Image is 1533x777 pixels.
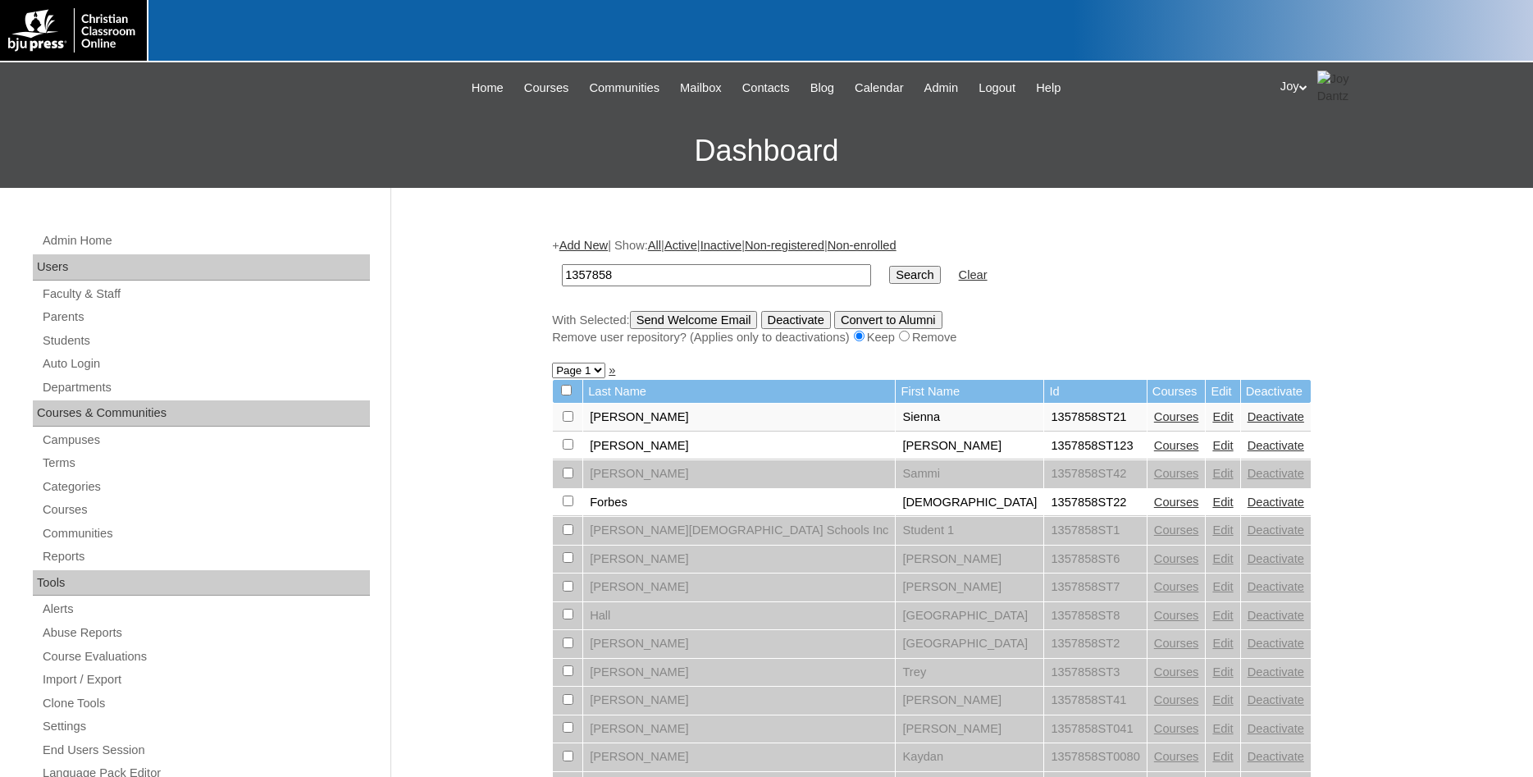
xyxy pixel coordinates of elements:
input: Convert to Alumni [834,311,942,329]
a: Deactivate [1248,410,1304,423]
a: Edit [1212,693,1233,706]
a: Deactivate [1248,580,1304,593]
td: [PERSON_NAME] [896,687,1043,715]
a: Edit [1212,467,1233,480]
td: Hall [583,602,895,630]
td: [GEOGRAPHIC_DATA] [896,630,1043,658]
span: Admin [924,79,959,98]
a: Active [664,239,697,252]
a: Edit [1212,496,1233,509]
td: [PERSON_NAME] [583,659,895,687]
span: Help [1036,79,1061,98]
a: Courses [1154,750,1199,763]
td: 1357858ST21 [1044,404,1146,432]
a: Import / Export [41,670,370,690]
td: [PERSON_NAME] [583,460,895,488]
a: Abuse Reports [41,623,370,643]
td: Last Name [583,380,895,404]
a: Clone Tools [41,693,370,714]
a: Parents [41,307,370,327]
a: Contacts [734,79,798,98]
a: Edit [1212,665,1233,679]
td: 1357858ST041 [1044,715,1146,743]
span: Logout [979,79,1015,98]
a: Course Evaluations [41,647,370,667]
a: Terms [41,453,370,473]
td: 1357858ST1 [1044,517,1146,545]
a: Communities [582,79,668,98]
td: 1357858ST0080 [1044,743,1146,771]
a: Deactivate [1248,552,1304,565]
td: 1357858ST3 [1044,659,1146,687]
a: Help [1028,79,1069,98]
a: Home [463,79,512,98]
a: Courses [1154,722,1199,735]
td: Courses [1147,380,1206,404]
a: Edit [1212,722,1233,735]
input: Search [889,266,940,284]
td: Kaydan [896,743,1043,771]
span: Mailbox [680,79,722,98]
a: Courses [516,79,577,98]
td: Sienna [896,404,1043,432]
td: 1357858ST42 [1044,460,1146,488]
a: Logout [970,79,1024,98]
td: Id [1044,380,1146,404]
a: Courses [1154,693,1199,706]
a: Categories [41,477,370,497]
a: Admin [916,79,967,98]
a: Courses [1154,496,1199,509]
a: » [609,363,615,377]
a: Non-registered [745,239,824,252]
td: [PERSON_NAME][DEMOGRAPHIC_DATA] Schools Inc [583,517,895,545]
a: Add New [559,239,608,252]
td: [PERSON_NAME] [583,743,895,771]
td: [PERSON_NAME] [583,546,895,574]
a: Faculty & Staff [41,284,370,304]
a: Clear [959,268,988,281]
h3: Dashboard [8,114,1525,188]
td: 1357858ST41 [1044,687,1146,715]
a: Courses [1154,552,1199,565]
td: [PERSON_NAME] [896,574,1043,601]
td: First Name [896,380,1043,404]
input: Send Welcome Email [630,311,758,329]
td: Forbes [583,489,895,517]
td: [PERSON_NAME] [896,715,1043,743]
a: Courses [1154,665,1199,679]
div: Courses & Communities [33,400,370,427]
td: 1357858ST2 [1044,630,1146,658]
a: Deactivate [1248,750,1304,763]
input: Deactivate [761,311,831,329]
a: Courses [41,500,370,520]
a: Inactive [700,239,742,252]
div: With Selected: [552,311,1364,346]
a: Edit [1212,552,1233,565]
td: [PERSON_NAME] [583,574,895,601]
td: [PERSON_NAME] [583,432,895,460]
td: [PERSON_NAME] [583,630,895,658]
a: Deactivate [1248,693,1304,706]
div: Joy [1280,71,1517,104]
a: Edit [1212,523,1233,537]
span: Calendar [855,79,903,98]
td: Sammi [896,460,1043,488]
td: [PERSON_NAME] [896,546,1043,574]
a: Edit [1212,439,1233,452]
a: Courses [1154,523,1199,537]
a: Deactivate [1248,722,1304,735]
a: Students [41,331,370,351]
a: Mailbox [672,79,730,98]
td: [PERSON_NAME] [583,715,895,743]
td: Student 1 [896,517,1043,545]
td: [PERSON_NAME] [583,687,895,715]
td: [DEMOGRAPHIC_DATA] [896,489,1043,517]
td: 1357858ST8 [1044,602,1146,630]
span: Contacts [742,79,790,98]
a: All [648,239,661,252]
a: Deactivate [1248,609,1304,622]
a: Courses [1154,580,1199,593]
td: [GEOGRAPHIC_DATA] [896,602,1043,630]
td: 1357858ST22 [1044,489,1146,517]
div: Tools [33,570,370,596]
